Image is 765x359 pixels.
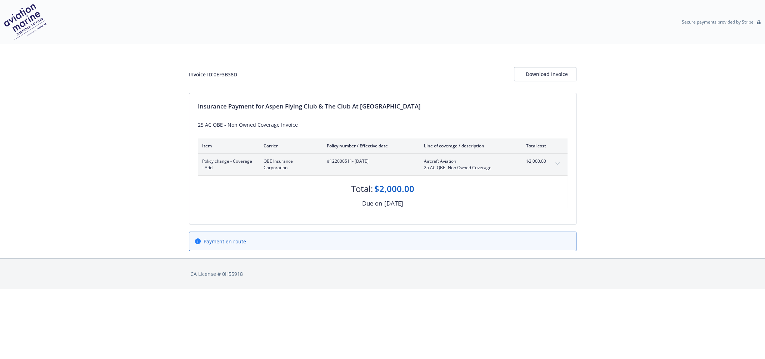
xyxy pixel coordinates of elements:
[202,158,252,171] span: Policy change - Coverage - Add
[424,165,508,171] span: 25 AC QBE- Non Owned Coverage
[202,143,252,149] div: Item
[198,154,567,175] div: Policy change - Coverage - AddQBE Insurance Corporation#122000511- [DATE]Aircraft Aviation25 AC Q...
[264,158,315,171] span: QBE Insurance Corporation
[424,143,508,149] div: Line of coverage / description
[552,158,563,170] button: expand content
[362,199,382,208] div: Due on
[526,67,565,81] div: Download Invoice
[424,158,508,165] span: Aircraft Aviation
[682,19,754,25] p: Secure payments provided by Stripe
[519,158,546,165] span: $2,000.00
[264,143,315,149] div: Carrier
[351,183,373,195] div: Total:
[327,158,412,165] span: #122000511 - [DATE]
[374,183,414,195] div: $2,000.00
[519,143,546,149] div: Total cost
[204,238,246,245] span: Payment en route
[190,270,575,278] div: CA License # 0H55918
[424,158,508,171] span: Aircraft Aviation25 AC QBE- Non Owned Coverage
[198,102,567,111] div: Insurance Payment for Aspen Flying Club & The Club At [GEOGRAPHIC_DATA]
[198,121,567,128] div: 25 AC QBE - Non Owned Coverage Invoice
[384,199,403,208] div: [DATE]
[514,67,576,81] button: Download Invoice
[189,71,237,78] div: Invoice ID: 0EF3B38D
[327,143,412,149] div: Policy number / Effective date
